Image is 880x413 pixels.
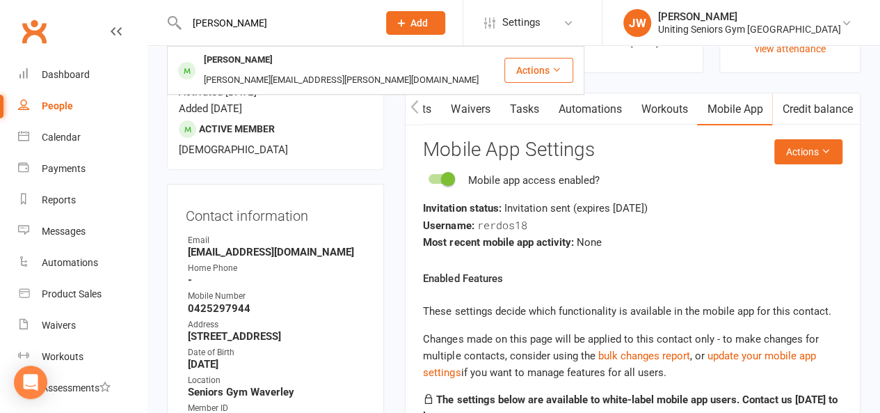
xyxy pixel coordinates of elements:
[200,70,483,91] div: [PERSON_NAME][EMAIL_ADDRESS][PERSON_NAME][DOMAIN_NAME]
[18,279,147,310] a: Product Sales
[42,257,98,268] div: Automations
[42,132,81,143] div: Calendar
[548,93,631,125] a: Automations
[18,122,147,153] a: Calendar
[423,303,842,320] p: These settings decide which functionality is available in the mobile app for this contact.
[423,219,474,232] strong: Username:
[42,226,86,237] div: Messages
[423,202,501,215] strong: Invitation status:
[423,236,573,249] strong: Most recent mobile app activity:
[18,216,147,247] a: Messages
[42,69,90,80] div: Dashboard
[423,331,842,381] div: Changes made on this page will be applied to this contact only - to make changes for multiple con...
[42,194,76,205] div: Reports
[42,320,76,331] div: Waivers
[658,23,841,36] div: Uniting Seniors Gym [GEOGRAPHIC_DATA]
[18,341,147,373] a: Workouts
[17,14,51,49] a: Clubworx
[42,100,73,111] div: People
[658,10,841,23] div: [PERSON_NAME]
[188,330,365,343] strong: [STREET_ADDRESS]
[14,366,47,399] div: Open Intercom Messenger
[42,163,86,174] div: Payments
[18,247,147,279] a: Automations
[42,288,102,299] div: Product Sales
[18,91,147,122] a: People
[623,9,651,37] div: JW
[199,123,275,134] span: Active member
[188,346,365,359] div: Date of Birth
[188,262,365,275] div: Home Phone
[188,374,365,387] div: Location
[18,310,147,341] a: Waivers
[188,274,365,286] strong: -
[18,373,147,404] a: Assessments
[188,318,365,332] div: Address
[772,93,862,125] a: Credit balance
[182,13,368,33] input: Search...
[18,185,147,216] a: Reports
[499,93,548,125] a: Tasks
[179,102,242,115] time: Added [DATE]
[423,200,842,217] div: Invitation sent
[18,153,147,185] a: Payments
[200,50,277,70] div: [PERSON_NAME]
[467,172,599,189] div: Mobile app access enabled?
[423,270,502,287] label: Enabled Features
[188,246,365,258] strong: [EMAIL_ADDRESS][DOMAIN_NAME]
[774,139,842,164] button: Actions
[441,93,499,125] a: Waivers
[188,386,365,398] strong: Seniors Gym Waverley
[18,59,147,91] a: Dashboard
[179,143,288,156] span: [DEMOGRAPHIC_DATA]
[188,234,365,247] div: Email
[477,218,527,232] span: rerdos18
[755,43,826,54] a: view attendance
[504,58,573,83] button: Actions
[598,350,707,362] span: , or
[42,351,83,362] div: Workouts
[188,358,365,371] strong: [DATE]
[186,203,365,224] h3: Contact information
[598,350,689,362] a: bulk changes report
[423,350,815,379] a: update your mobile app settings
[188,290,365,303] div: Mobile Number
[502,7,541,38] span: Settings
[42,382,111,393] div: Assessments
[576,236,601,249] span: None
[386,11,445,35] button: Add
[410,17,428,29] span: Add
[631,93,697,125] a: Workouts
[188,302,365,315] strong: 0425297944
[573,202,647,215] span: (expires [DATE] )
[697,93,772,125] a: Mobile App
[423,139,842,161] h3: Mobile App Settings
